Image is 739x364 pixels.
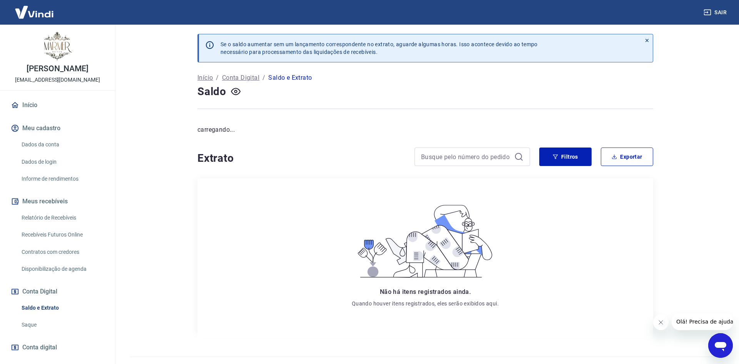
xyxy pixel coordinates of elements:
p: carregando... [197,125,653,134]
a: Dados de login [18,154,106,170]
h4: Extrato [197,151,405,166]
span: Conta digital [22,342,57,353]
input: Busque pelo número do pedido [421,151,511,163]
a: Conta digital [9,339,106,356]
a: Relatório de Recebíveis [18,210,106,226]
a: Início [9,97,106,114]
iframe: Mensagem da empresa [672,313,733,330]
span: Não há itens registrados ainda. [380,288,471,295]
button: Conta Digital [9,283,106,300]
p: [EMAIL_ADDRESS][DOMAIN_NAME] [15,76,100,84]
img: Vindi [9,0,59,24]
a: Saldo e Extrato [18,300,106,316]
iframe: Botão para abrir a janela de mensagens [708,333,733,358]
button: Meus recebíveis [9,193,106,210]
a: Contratos com credores [18,244,106,260]
a: Conta Digital [222,73,259,82]
p: / [216,73,219,82]
button: Meu cadastro [9,120,106,137]
p: Saldo e Extrato [268,73,312,82]
a: Informe de rendimentos [18,171,106,187]
h4: Saldo [197,84,226,99]
a: Início [197,73,213,82]
img: d93be39a-7207-421e-828e-d8c940f7aea3.jpeg [42,31,73,62]
a: Recebíveis Futuros Online [18,227,106,243]
iframe: Fechar mensagem [653,315,669,330]
p: [PERSON_NAME] [27,65,88,73]
p: Quando houver itens registrados, eles serão exibidos aqui. [352,300,499,307]
p: Se o saldo aumentar sem um lançamento correspondente no extrato, aguarde algumas horas. Isso acon... [221,40,538,56]
span: Olá! Precisa de ajuda? [5,5,65,12]
a: Dados da conta [18,137,106,153]
button: Exportar [601,148,653,166]
a: Disponibilização de agenda [18,261,106,277]
button: Filtros [539,148,592,166]
p: / [262,73,265,82]
a: Saque [18,317,106,333]
button: Sair [702,5,730,20]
